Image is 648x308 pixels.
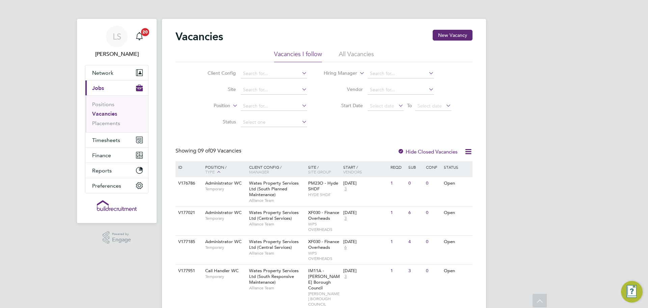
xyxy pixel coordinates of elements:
[389,161,406,173] div: Reqd
[205,186,246,192] span: Temporary
[191,102,230,109] label: Position
[308,291,340,307] span: [PERSON_NAME] BOROUGH COUNCIL
[175,147,243,155] div: Showing
[389,265,406,277] div: 1
[92,137,120,143] span: Timesheets
[177,236,200,248] div: V177185
[97,200,137,211] img: buildrec-logo-retina.png
[92,183,121,189] span: Preferences
[324,102,363,109] label: Start Date
[85,163,148,178] button: Reports
[85,50,148,58] span: Leah Seber
[343,186,348,192] span: 3
[389,177,406,190] div: 1
[324,86,363,92] label: Vendor
[368,85,434,95] input: Search for...
[205,274,246,279] span: Temporary
[308,169,331,174] span: Site Group
[424,177,442,190] div: 0
[433,30,473,41] button: New Vacancy
[205,245,246,250] span: Temporary
[249,169,269,174] span: Manager
[407,177,424,190] div: 0
[308,239,339,250] span: XF030 - Finance Overheads
[85,95,148,132] div: Jobs
[343,245,348,251] span: 6
[417,103,442,109] span: Select date
[308,221,340,232] span: WPS OVERHEADS
[92,101,114,108] a: Positions
[249,268,299,285] span: Wates Property Services Ltd (South Responsive Maintenance)
[205,239,242,244] span: Administrator WC
[249,180,299,197] span: Wates Property Services Ltd (South Planned Maintenance)
[92,152,111,159] span: Finance
[370,103,394,109] span: Select date
[249,251,305,256] span: Alliance Team
[398,148,458,155] label: Hide Closed Vacancies
[205,180,242,186] span: Administrator WC
[92,111,117,117] a: Vacancies
[241,118,307,127] input: Select one
[241,85,307,95] input: Search for...
[247,161,306,177] div: Client Config /
[205,268,239,274] span: Call Handler WC
[308,180,338,192] span: PM23O - Hyde SHDF
[424,207,442,219] div: 0
[92,85,104,91] span: Jobs
[85,133,148,147] button: Timesheets
[407,265,424,277] div: 3
[343,268,387,274] div: [DATE]
[442,207,471,219] div: Open
[442,236,471,248] div: Open
[205,216,246,221] span: Temporary
[112,231,131,237] span: Powered by
[308,192,340,197] span: HYDE SHDF
[368,69,434,78] input: Search for...
[197,70,236,76] label: Client Config
[249,210,299,221] span: Wates Property Services Ltd (Central Services)
[177,265,200,277] div: V177951
[249,239,299,250] span: Wates Property Services Ltd (Central Services)
[343,210,387,216] div: [DATE]
[177,207,200,219] div: V177021
[424,265,442,277] div: 0
[92,167,112,174] span: Reports
[241,101,307,111] input: Search for...
[85,80,148,95] button: Jobs
[389,236,406,248] div: 1
[112,237,131,243] span: Engage
[85,200,148,211] a: Go to home page
[175,30,223,43] h2: Vacancies
[407,207,424,219] div: 6
[407,236,424,248] div: 4
[177,161,200,173] div: ID
[133,26,146,47] a: 20
[308,210,339,221] span: XF030 - Finance Overheads
[198,147,241,154] span: 09 Vacancies
[389,207,406,219] div: 1
[343,216,348,221] span: 3
[424,236,442,248] div: 0
[249,285,305,291] span: Alliance Team
[113,32,121,41] span: LS
[85,65,148,80] button: Network
[318,70,357,77] label: Hiring Manager
[342,161,389,177] div: Start /
[339,50,374,62] li: All Vacancies
[92,120,120,126] a: Placements
[241,69,307,78] input: Search for...
[177,177,200,190] div: V176786
[442,161,471,173] div: Status
[343,169,362,174] span: Vendors
[249,198,305,203] span: Alliance Team
[249,221,305,227] span: Alliance Team
[197,86,236,92] label: Site
[621,281,643,303] button: Engage Resource Center
[274,50,322,62] li: Vacancies I follow
[205,210,242,215] span: Administrator WC
[77,19,157,223] nav: Main navigation
[308,251,340,261] span: WPS OVERHEADS
[85,148,148,163] button: Finance
[343,274,348,280] span: 3
[200,161,247,178] div: Position /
